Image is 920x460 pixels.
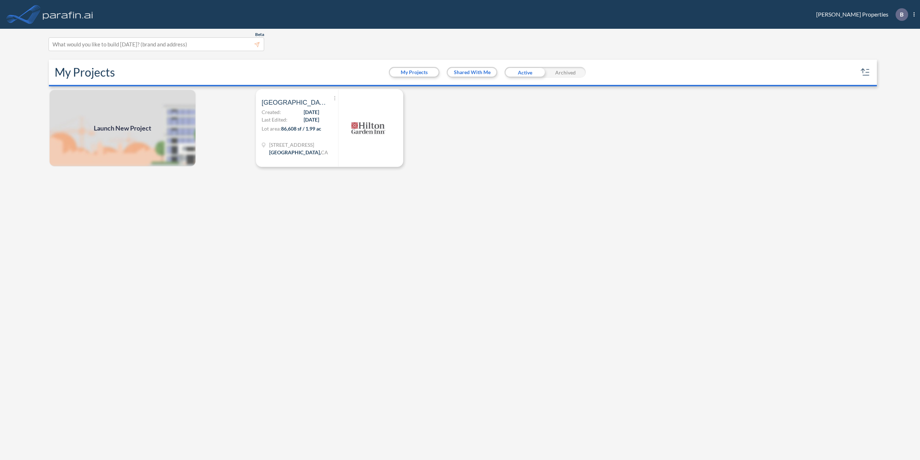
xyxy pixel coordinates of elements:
span: Belcourt Village [262,98,326,107]
a: Launch New Project [49,89,196,167]
button: My Projects [390,68,438,77]
p: B [900,11,903,18]
div: Bakersfield, CA [269,149,328,156]
span: Beta [255,32,264,37]
a: [GEOGRAPHIC_DATA]Created:[DATE]Last Edited:[DATE]Lot area:86,608 sf / 1.99 ac[STREET_ADDRESS][GEO... [253,89,460,167]
img: logo [41,7,95,22]
span: CA [321,149,328,155]
button: sort [860,67,871,78]
span: 3333 Buena Vista Rd [269,141,328,149]
span: Last Edited: [262,116,287,123]
span: Launch New Project [94,123,151,133]
h2: My Projects [55,65,115,79]
img: logo [350,110,386,146]
img: add [49,89,196,167]
button: Shared With Me [448,68,496,77]
span: 86,608 sf / 1.99 ac [281,126,321,132]
span: Created: [262,108,281,116]
span: [DATE] [304,116,319,123]
span: [DATE] [304,108,319,116]
div: Active [505,67,545,78]
span: Lot area: [262,126,281,132]
div: Archived [545,67,586,78]
span: [GEOGRAPHIC_DATA] , [269,149,321,155]
div: [PERSON_NAME] Properties [805,8,915,21]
